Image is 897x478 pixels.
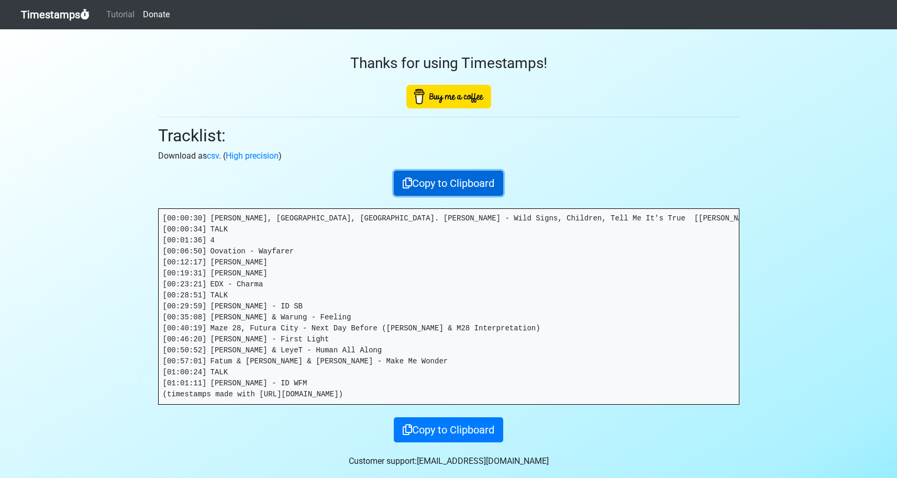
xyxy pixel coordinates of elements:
h2: Tracklist: [158,126,739,146]
img: Buy Me A Coffee [406,85,491,108]
h3: Thanks for using Timestamps! [158,54,739,72]
a: Tutorial [102,4,139,25]
a: Donate [139,4,174,25]
a: Timestamps [21,4,90,25]
iframe: Drift Widget Chat Controller [845,426,884,465]
p: Download as . ( ) [158,150,739,162]
a: High precision [226,151,279,161]
pre: [00:00:30] [PERSON_NAME], [GEOGRAPHIC_DATA], [GEOGRAPHIC_DATA]. [PERSON_NAME] - Wild Signs, Child... [159,209,739,404]
a: csv [207,151,219,161]
button: Copy to Clipboard [394,417,503,442]
button: Copy to Clipboard [394,171,503,196]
